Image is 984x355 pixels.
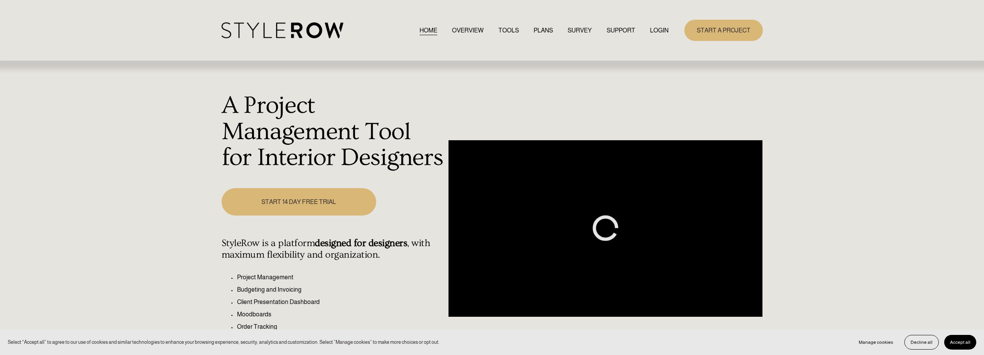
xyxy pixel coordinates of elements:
[237,297,445,307] p: Client Presentation Dashboard
[498,25,519,36] a: TOOLS
[904,335,939,350] button: Decline all
[950,340,970,345] span: Accept all
[222,22,343,38] img: StyleRow
[237,285,445,294] p: Budgeting and Invoicing
[853,335,899,350] button: Manage cookies
[237,310,445,319] p: Moodboards
[222,188,376,216] a: START 14 DAY FREE TRIAL
[222,238,445,261] h4: StyleRow is a platform , with maximum flexibility and organization.
[420,25,437,36] a: HOME
[684,20,763,41] a: START A PROJECT
[237,322,445,331] p: Order Tracking
[222,93,445,171] h1: A Project Management Tool for Interior Designers
[568,25,592,36] a: SURVEY
[452,25,484,36] a: OVERVIEW
[650,25,669,36] a: LOGIN
[859,340,893,345] span: Manage cookies
[911,340,933,345] span: Decline all
[607,25,635,36] a: folder dropdown
[237,273,445,282] p: Project Management
[944,335,976,350] button: Accept all
[607,26,635,35] span: SUPPORT
[534,25,553,36] a: PLANS
[315,238,407,249] strong: designed for designers
[8,338,440,346] p: Select “Accept all” to agree to our use of cookies and similar technologies to enhance your brows...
